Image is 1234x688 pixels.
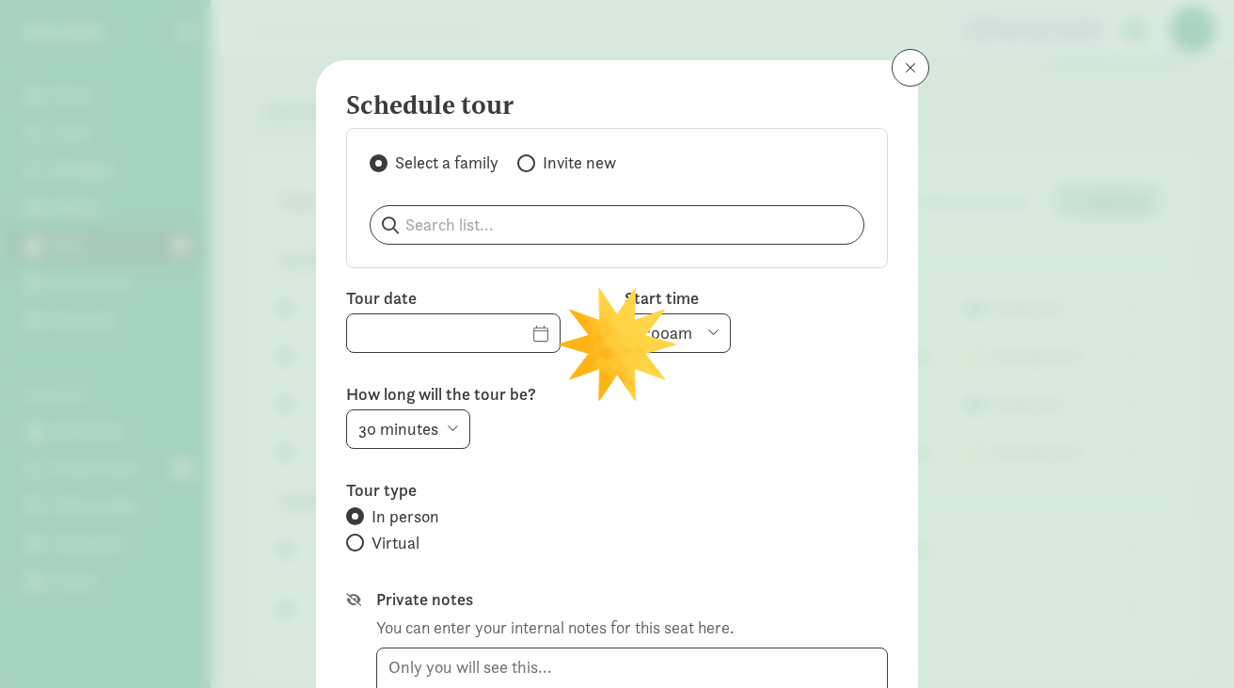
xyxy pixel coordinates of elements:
span: In person [372,505,439,528]
label: Tour type [346,479,888,502]
span: Virtual [372,532,419,554]
h4: Schedule tour [346,90,873,120]
label: Start time [625,287,888,310]
label: How long will the tour be? [346,383,888,406]
input: Search list... [371,206,863,244]
span: Select a family [395,152,498,174]
label: Tour date [346,287,609,310]
span: Invite new [543,152,616,174]
div: You can enter your internal notes for this seat here. [376,615,734,640]
iframe: Chat Widget [1140,598,1234,688]
label: Private notes [376,588,888,611]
